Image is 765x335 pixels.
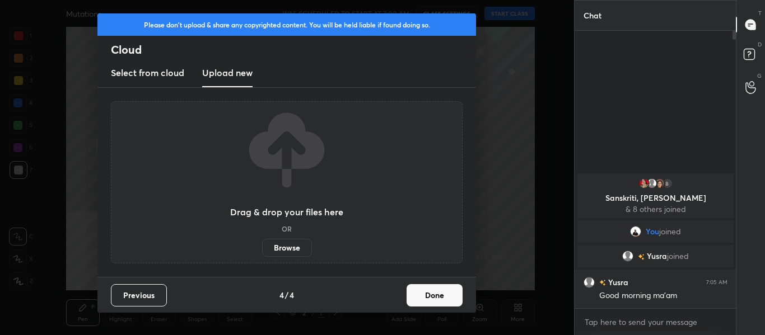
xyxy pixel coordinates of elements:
[97,13,476,36] div: Please don't upload & share any copyrighted content. You will be held liable if found doing so.
[599,280,606,286] img: no-rating-badge.077c3623.svg
[630,226,641,237] img: a1ea09021660488db1bc71b5356ddf31.jpg
[758,40,762,49] p: D
[622,251,633,262] img: default.png
[758,9,762,17] p: T
[407,284,463,306] button: Done
[654,178,665,189] img: 98767e9d910546f0b9cbce15b863b8cc.jpg
[638,254,645,260] img: no-rating-badge.077c3623.svg
[661,178,673,189] div: 8
[575,1,610,30] p: Chat
[111,43,476,57] h2: Cloud
[279,289,284,301] h4: 4
[646,227,659,236] span: You
[584,194,727,202] p: Sanskriti, [PERSON_NAME]
[285,289,288,301] h4: /
[575,171,736,308] div: grid
[230,207,343,216] h3: Drag & drop your files here
[202,66,253,79] h3: Upload new
[282,225,292,232] h5: OR
[290,289,294,301] h4: 4
[647,252,667,261] span: Yusra
[606,276,628,288] h6: Yusra
[706,279,727,286] div: 7:05 AM
[638,178,649,189] img: a7957a4aac114aae98788939ee3cadb3.jpg
[667,252,689,261] span: joined
[584,205,727,214] p: & 8 others joined
[599,290,727,301] div: Good morning ma'am
[646,178,657,189] img: default.png
[584,277,595,288] img: default.png
[659,227,681,236] span: joined
[757,72,762,80] p: G
[111,66,184,79] h3: Select from cloud
[111,284,167,306] button: Previous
